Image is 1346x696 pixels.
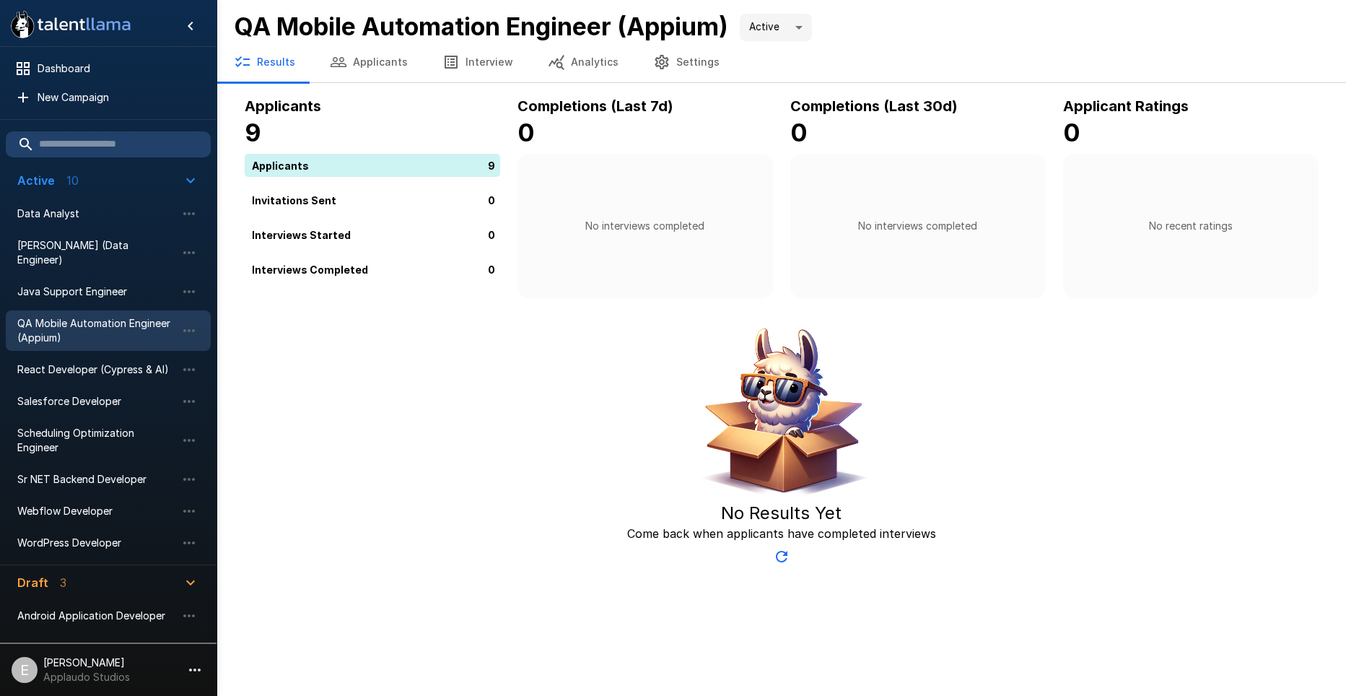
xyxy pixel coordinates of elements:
[790,118,808,147] b: 0
[721,502,842,525] h5: No Results Yet
[425,42,530,82] button: Interview
[488,227,495,242] p: 0
[627,525,936,542] p: Come back when applicants have completed interviews
[517,97,673,115] b: Completions (Last 7d)
[740,14,812,41] div: Active
[767,542,796,571] button: Updated Today - 11:21 AM
[245,97,321,115] b: Applicants
[488,192,495,207] p: 0
[488,261,495,277] p: 0
[217,42,313,82] button: Results
[636,42,737,82] button: Settings
[585,219,704,233] p: No interviews completed
[858,219,977,233] p: No interviews completed
[691,321,872,502] img: Animated document
[488,157,495,173] p: 9
[790,97,958,115] b: Completions (Last 30d)
[517,118,535,147] b: 0
[1149,219,1233,233] p: No recent ratings
[1063,97,1189,115] b: Applicant Ratings
[530,42,636,82] button: Analytics
[313,42,425,82] button: Applicants
[234,12,728,41] b: QA Mobile Automation Engineer (Appium)
[245,118,261,147] b: 9
[1063,118,1080,147] b: 0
